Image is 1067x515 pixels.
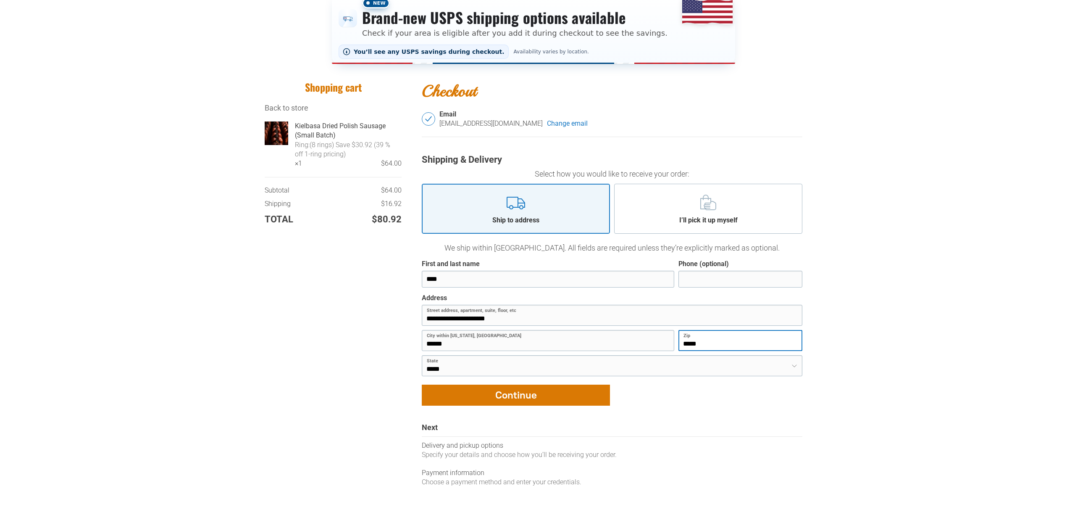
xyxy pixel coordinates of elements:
[295,141,390,158] div: (8 rings) Save $30.92 (39 % off 1-ring pricing)
[422,294,447,303] div: Address
[422,478,802,487] div: Choose a payment method and enter your credentials.
[422,168,802,180] p: Select how you would like to receive your order:
[372,213,402,226] span: $80.92
[678,330,802,351] input: Zip
[422,260,480,269] div: First and last name
[336,199,402,213] td: $16.92
[265,213,325,226] td: Total
[422,81,802,101] h2: Checkout
[568,243,780,252] span: All fields are required unless they’re explicitly marked as optional.
[422,154,802,166] div: Shipping & Delivery
[422,450,802,460] div: Specify your details and choose how you’ll be receiving your order.
[512,49,591,55] span: Availability varies by location.
[673,216,744,225] div: I’ll pick it up myself
[295,121,402,140] a: Kielbasa Dried Polish Sausage (Small Batch)
[354,48,505,55] span: You’ll see any USPS savings during checkout.
[422,385,610,406] button: Continue
[486,216,546,225] div: Ship to address
[422,423,802,437] div: Next
[422,305,802,326] input: Street address, apartment, suite, floor, etc
[547,119,588,128] a: Change email
[422,242,802,254] p: We ship within [GEOGRAPHIC_DATA].
[422,468,802,478] div: Payment information
[265,103,308,112] a: Back to store
[381,186,402,194] span: $64.00
[422,330,674,351] input: City within Texas, United States
[265,103,402,113] div: Breadcrumbs
[265,186,336,199] td: Subtotal
[302,159,402,168] div: $64.00
[422,441,802,450] div: Delivery and pickup options
[295,159,302,168] div: × 1
[265,199,291,209] span: Shipping
[439,119,543,128] div: [EMAIL_ADDRESS][DOMAIN_NAME]
[362,27,668,39] p: Check if your area is eligible after you add it during checkout to see the savings.
[265,81,402,94] h1: Shopping cart
[439,110,802,119] div: Email
[678,260,729,269] div: Phone (optional)
[295,141,310,149] div: Ring:
[362,8,668,27] h3: Brand-new USPS shipping options available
